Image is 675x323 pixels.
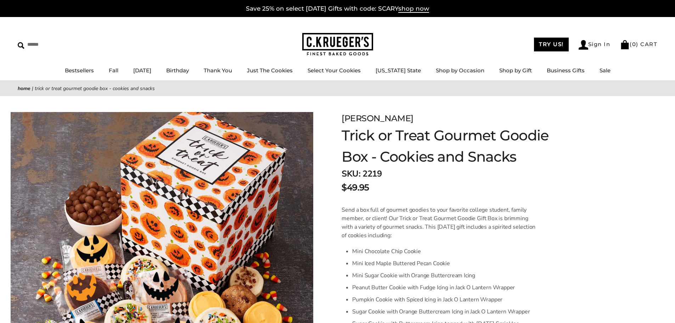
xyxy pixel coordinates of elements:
[18,42,24,49] img: Search
[352,294,535,306] li: Pumpkin Cookie with Spiced Icing in Jack O Lantern Wrapper
[342,181,369,194] span: $49.95
[35,85,155,92] span: Trick or Treat Gourmet Goodie Box - Cookies and Snacks
[534,38,569,51] a: TRY US!
[547,67,585,74] a: Business Gifts
[18,39,102,50] input: Search
[308,67,361,74] a: Select Your Cookies
[133,67,151,74] a: [DATE]
[342,168,360,179] strong: SKU:
[65,67,94,74] a: Bestsellers
[302,33,373,56] img: C.KRUEGER'S
[352,257,535,269] li: Mini Iced Maple Buttered Pecan Cookie
[362,168,382,179] span: 2219
[32,85,33,92] span: |
[620,40,630,49] img: Bag
[398,5,429,13] span: shop now
[579,40,588,50] img: Account
[247,67,293,74] a: Just The Cookies
[499,67,532,74] a: Shop by Gift
[342,206,535,240] p: Send a box full of gourmet goodies to your favorite college student, family member, or client! Ou...
[376,67,421,74] a: [US_STATE] State
[246,5,429,13] a: Save 25% on select [DATE] Gifts with code: SCARYshop now
[342,125,568,167] h1: Trick or Treat Gourmet Goodie Box - Cookies and Snacks
[204,67,232,74] a: Thank You
[18,84,657,93] nav: breadcrumbs
[18,85,30,92] a: Home
[620,41,657,48] a: (0) CART
[352,306,535,318] li: Sugar Cookie with Orange Buttercream Icing in Jack O Lantern Wrapper
[352,282,535,294] li: Peanut Butter Cookie with Fudge Icing in Jack O Lantern Wrapper
[600,67,611,74] a: Sale
[436,67,484,74] a: Shop by Occasion
[579,40,611,50] a: Sign In
[342,112,568,125] div: [PERSON_NAME]
[109,67,118,74] a: Fall
[352,269,535,282] li: Mini Sugar Cookie with Orange Buttercream Icing
[632,41,636,48] span: 0
[352,245,535,257] li: Mini Chocolate Chip Cookie
[166,67,189,74] a: Birthday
